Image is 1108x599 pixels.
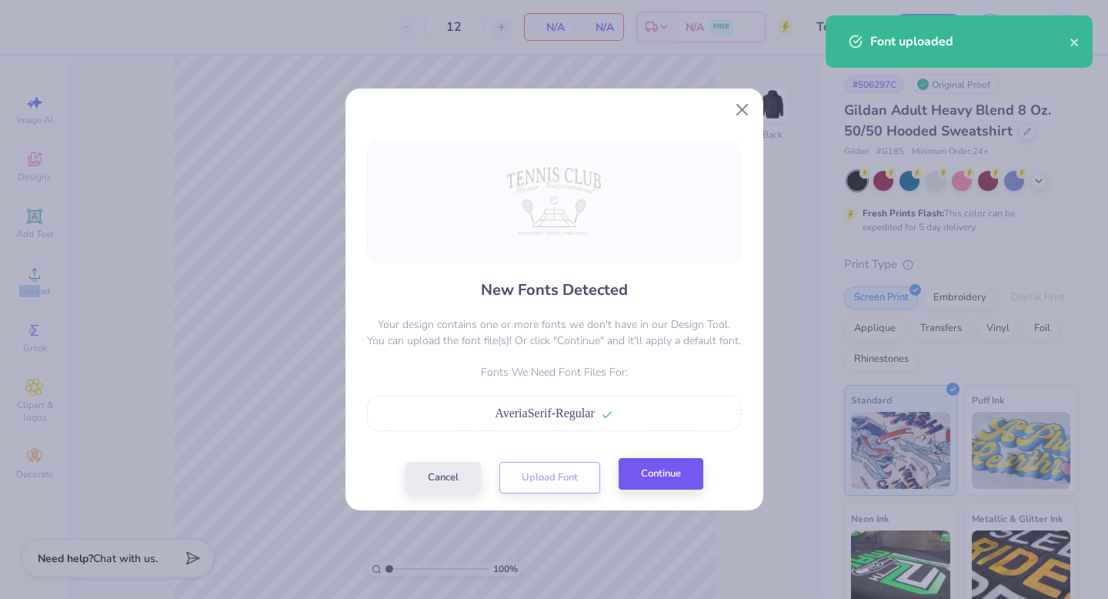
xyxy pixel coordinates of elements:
[727,95,756,124] button: Close
[367,316,741,349] p: Your design contains one or more fonts we don't have in our Design Tool. You can upload the font ...
[367,364,741,380] p: Fonts We Need Font Files For:
[870,32,1070,51] div: Font uploaded
[619,458,703,490] button: Continue
[1070,32,1080,51] button: close
[405,462,481,494] button: Cancel
[495,407,594,420] span: AveriaSerif-Regular
[481,279,628,301] h4: New Fonts Detected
